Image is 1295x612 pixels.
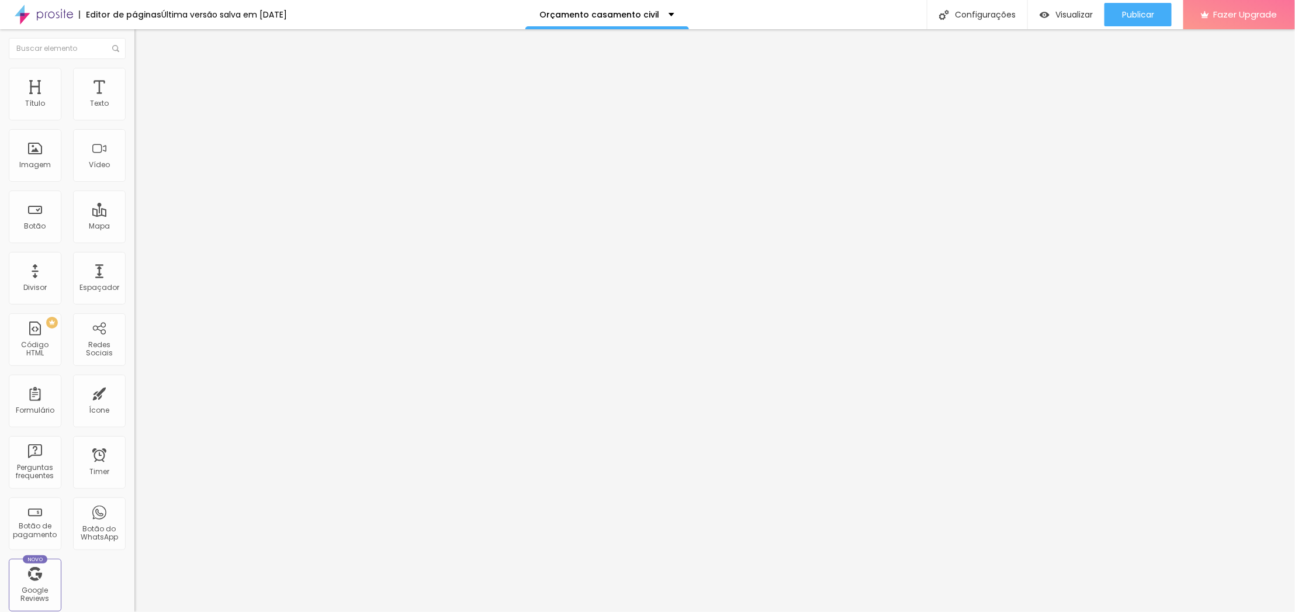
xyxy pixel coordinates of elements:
div: Perguntas frequentes [12,464,58,480]
p: Orçamento casamento civil [540,11,660,19]
div: Ícone [89,406,110,414]
div: Formulário [16,406,54,414]
div: Título [25,99,45,108]
div: Código HTML [12,341,58,358]
div: Redes Sociais [76,341,122,358]
div: Imagem [19,161,51,169]
span: Publicar [1122,10,1154,19]
div: Vídeo [89,161,110,169]
img: view-1.svg [1040,10,1050,20]
div: Google Reviews [12,586,58,603]
div: Mapa [89,222,110,230]
div: Espaçador [79,283,119,292]
div: Botão do WhatsApp [76,525,122,542]
div: Botão de pagamento [12,522,58,539]
div: Editor de páginas [79,11,161,19]
img: Icone [939,10,949,20]
div: Botão [25,222,46,230]
div: Texto [90,99,109,108]
div: Última versão salva em [DATE] [161,11,287,19]
button: Visualizar [1028,3,1104,26]
span: Visualizar [1055,10,1093,19]
input: Buscar elemento [9,38,126,59]
div: Timer [89,468,109,476]
div: Novo [23,555,48,563]
div: Divisor [23,283,47,292]
iframe: Editor [134,29,1295,612]
button: Publicar [1104,3,1172,26]
span: Fazer Upgrade [1214,9,1277,19]
img: Icone [112,45,119,52]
